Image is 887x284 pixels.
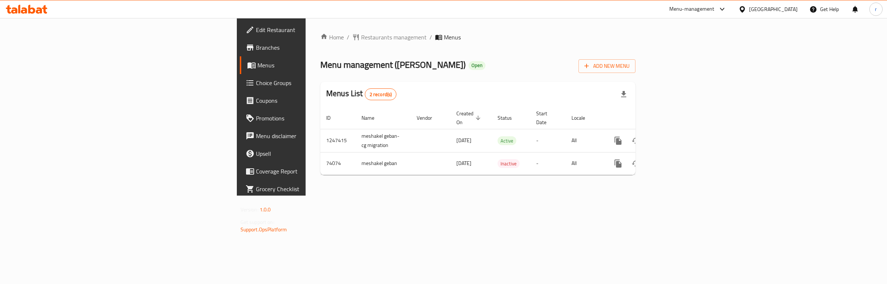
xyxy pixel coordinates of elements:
li: / [430,33,432,42]
span: Start Date [536,109,557,127]
span: Add New Menu [584,62,630,71]
span: Coverage Report [256,167,379,176]
span: Coupons [256,96,379,105]
span: Active [498,137,516,145]
a: Choice Groups [240,74,385,92]
td: - [530,129,566,152]
span: Menus [444,33,461,42]
span: Edit Restaurant [256,25,379,34]
nav: breadcrumb [320,33,635,42]
span: Inactive [498,159,520,168]
span: Grocery Checklist [256,185,379,193]
button: more [609,155,627,172]
td: All [566,152,603,175]
span: Choice Groups [256,78,379,87]
a: Coverage Report [240,162,385,180]
a: Grocery Checklist [240,180,385,198]
button: more [609,132,627,150]
span: Upsell [256,149,379,158]
span: 1.0.0 [260,205,271,214]
td: - [530,152,566,175]
span: Menu management ( [PERSON_NAME] ) [320,56,466,73]
a: Upsell [240,145,385,162]
a: Coupons [240,92,385,109]
a: Support.OpsPlatform [241,225,287,234]
span: Restaurants management [361,33,427,42]
a: Menus [240,56,385,74]
span: Get support on: [241,217,274,227]
button: Change Status [627,155,645,172]
span: Status [498,113,521,122]
table: enhanced table [320,107,686,175]
span: Version: [241,205,259,214]
button: Change Status [627,132,645,150]
th: Actions [603,107,686,129]
span: [DATE] [456,136,471,145]
a: Restaurants management [352,33,427,42]
button: Add New Menu [578,59,635,73]
span: Created On [456,109,483,127]
a: Branches [240,39,385,56]
span: ID [326,113,340,122]
div: Export file [615,85,633,103]
span: [DATE] [456,158,471,168]
div: Menu-management [669,5,715,14]
span: Name [361,113,384,122]
span: r [875,5,877,13]
span: Open [469,62,485,69]
div: Open [469,61,485,70]
span: Vendor [417,113,442,122]
a: Menu disclaimer [240,127,385,145]
span: Menus [257,61,379,70]
a: Promotions [240,109,385,127]
div: Total records count [365,88,397,100]
span: 2 record(s) [365,91,396,98]
span: Promotions [256,114,379,123]
span: Menu disclaimer [256,132,379,140]
span: Locale [571,113,595,122]
a: Edit Restaurant [240,21,385,39]
h2: Menus List [326,88,396,100]
div: [GEOGRAPHIC_DATA] [749,5,798,13]
td: All [566,129,603,152]
span: Branches [256,43,379,52]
